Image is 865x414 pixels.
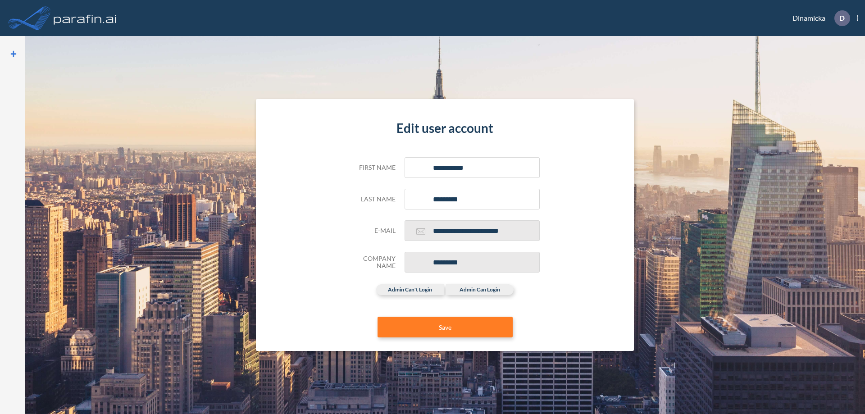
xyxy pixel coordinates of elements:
[52,9,118,27] img: logo
[351,255,396,270] h5: Company Name
[351,121,540,136] h4: Edit user account
[351,164,396,172] h5: First name
[351,196,396,203] h5: Last name
[779,10,858,26] div: Dinamicka
[376,284,444,295] label: admin can't login
[351,227,396,235] h5: E-mail
[378,317,513,337] button: Save
[446,284,514,295] label: admin can login
[839,14,845,22] p: D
